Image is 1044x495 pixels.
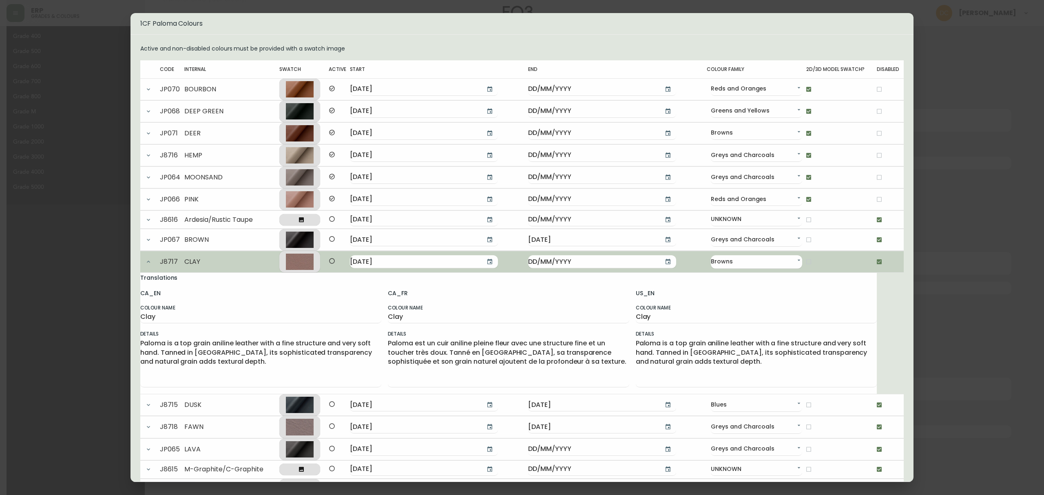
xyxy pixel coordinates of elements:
td: JP066 [160,189,184,210]
td: HEMP [184,144,279,166]
td: FAWN [184,416,279,438]
th: 2D/3D Model Swatch? [806,60,877,78]
td: JP067 [160,229,184,251]
th: End [528,60,707,78]
td: DUSK [184,394,279,416]
input: DD/MM/YYYY [350,233,478,246]
td: J8718 [160,416,184,438]
input: DD/MM/YYYY [528,127,657,140]
input: DD/MM/YYYY [350,149,478,162]
td: JP070 [160,78,184,100]
input: DD/MM/YYYY [350,463,478,476]
th: Internal [184,60,279,78]
input: DD/MM/YYYY [350,83,478,96]
td: CLAY [184,251,279,273]
div: Greys and Charcoals [711,420,802,434]
td: DEEP GREEN [184,100,279,122]
h6: CA_EN [140,288,381,298]
td: DEER [184,122,279,144]
input: DD/MM/YYYY [528,171,657,184]
div: Greys and Charcoals [711,171,802,184]
input: DD/MM/YYYY [350,105,478,118]
th: Start [350,60,529,78]
div: Browns [711,126,802,140]
td: J8717 [160,251,184,273]
td: JP068 [160,100,184,122]
div: Reds and Oranges [711,193,802,206]
input: DD/MM/YYYY [528,463,657,476]
td: LAVA [184,438,279,460]
input: DD/MM/YYYY [528,105,657,118]
td: M-Graphite/C-Graphite [184,460,279,478]
input: DD/MM/YYYY [528,255,657,268]
td: J8716 [160,144,184,166]
div: Greens and Yellows [711,104,802,118]
textarea: Paloma is a top grain aniline leather with a fine structure and very soft hand. Tanned in [GEOGRA... [140,339,381,385]
input: DD/MM/YYYY [528,398,657,411]
textarea: Paloma est un cuir aniline pleine fleur avec une structure fine et un toucher très doux. Tanné en... [388,339,629,385]
h6: CA_FR [388,288,629,298]
div: Greys and Charcoals [711,233,802,247]
div: Browns [711,255,802,269]
td: JP071 [160,122,184,144]
input: DD/MM/YYYY [350,127,478,140]
input: DD/MM/YYYY [528,149,657,162]
th: Swatch [279,60,329,78]
td: BOURBON [184,78,279,100]
div: Reds and Oranges [711,82,802,96]
h6: Translations [140,273,877,283]
input: DD/MM/YYYY [350,398,478,411]
input: DD/MM/YYYY [350,255,478,268]
div: Greys and Charcoals [711,442,802,456]
th: Code [160,60,184,78]
input: DD/MM/YYYY [350,443,478,456]
input: DD/MM/YYYY [528,233,657,246]
input: DD/MM/YYYY [528,193,657,206]
td: BROWN [184,229,279,251]
h5: 1CF Paloma Colours [140,20,904,28]
td: JP065 [160,438,184,460]
input: DD/MM/YYYY [528,420,657,433]
input: DD/MM/YYYY [350,193,478,206]
td: JP064 [160,166,184,188]
textarea: Paloma is a top grain aniline leather with a fine structure and very soft hand. Tanned in [GEOGRA... [636,339,877,385]
td: MOONSAND [184,166,279,188]
th: Disabled [877,60,904,78]
input: DD/MM/YYYY [528,213,657,226]
td: J8715 [160,394,184,416]
input: DD/MM/YYYY [350,213,478,226]
th: Colour Family [707,60,806,78]
td: J8616 [160,211,184,229]
input: DD/MM/YYYY [528,443,657,456]
td: PINK [184,189,279,210]
div: UNKNOWN [711,213,802,226]
h6: US_EN [636,288,877,298]
div: Greys and Charcoals [711,149,802,162]
input: DD/MM/YYYY [350,420,478,433]
div: Blues [711,398,802,412]
input: DD/MM/YYYY [528,83,657,96]
th: Active [329,60,350,78]
p: Active and non-disabled colours must be provided with a swatch image [140,44,904,53]
td: Ardesia/Rustic Taupe [184,211,279,229]
td: J8615 [160,460,184,478]
div: UNKNOWN [711,463,802,476]
input: DD/MM/YYYY [350,171,478,184]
